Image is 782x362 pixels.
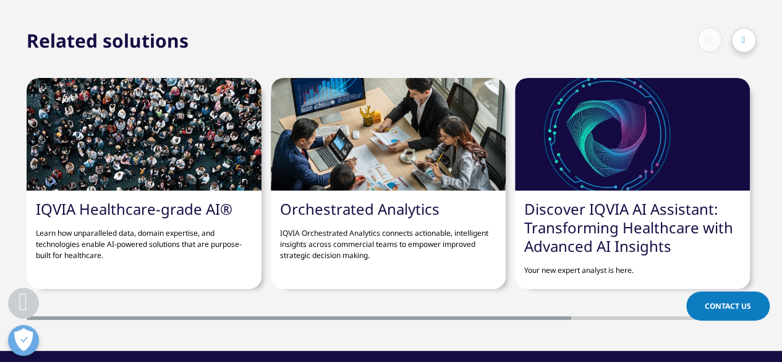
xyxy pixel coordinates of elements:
p: IQVIA Orchestrated Analytics connects actionable, intelligent insights across commercial teams to... [280,218,496,261]
a: Orchestrated Analytics [280,199,440,219]
a: Contact Us [686,291,770,321]
p: Your new expert analyst is here. [524,256,741,276]
span: Contact Us [705,301,751,311]
h2: Related solutions [27,28,189,53]
button: Open Preferences [8,325,39,356]
a: Discover IQVIA AI Assistant: Transforming Healthcare with Advanced AI Insights [524,199,733,256]
p: Learn how unparalleled data, domain expertise, and technologies enable AI-powered solutions that ... [36,218,252,261]
a: IQVIA Healthcare-grade AI® [36,199,232,219]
